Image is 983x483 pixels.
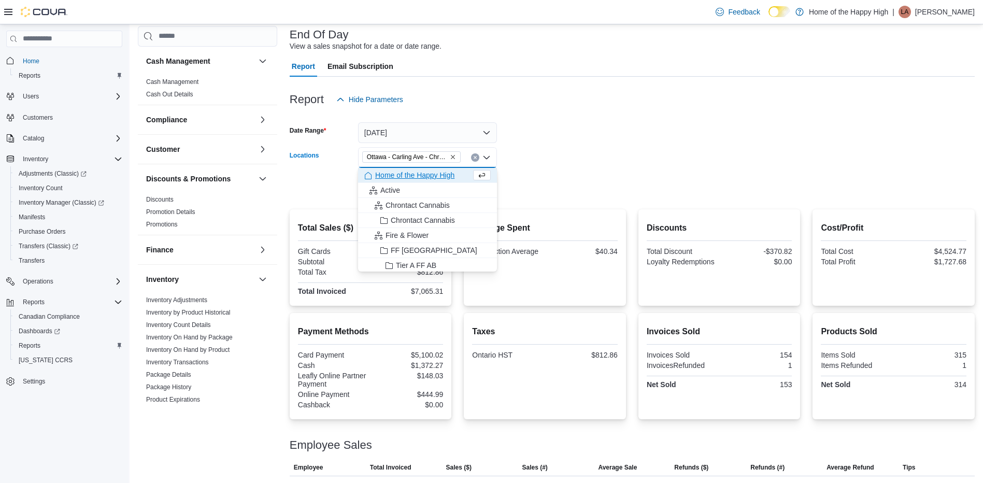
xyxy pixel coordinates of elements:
span: Hide Parameters [349,94,403,105]
div: $0.00 [721,258,792,266]
span: Email Subscription [327,56,393,77]
span: Active [380,185,400,195]
a: Package History [146,383,191,391]
div: Items Sold [821,351,891,359]
label: Locations [290,151,319,160]
button: FF [GEOGRAPHIC_DATA] [358,243,497,258]
span: Cash Management [146,78,198,86]
h2: Average Spent [472,222,618,234]
div: Leafly Online Partner Payment [298,372,368,388]
button: Inventory Count [10,181,126,195]
div: 1 [896,361,966,370]
span: Promotion Details [146,208,195,216]
a: Product Expirations [146,396,200,403]
div: Discounts & Promotions [138,193,277,235]
div: Cash Management [138,76,277,105]
span: Reports [23,298,45,306]
button: Tier A FF AB [358,258,497,273]
div: 1 [721,361,792,370]
a: Transfers (Classic) [15,240,82,252]
a: Package Details [146,371,191,378]
strong: Total Invoiced [298,287,346,295]
div: Cashback [298,401,368,409]
span: Manifests [15,211,122,223]
span: Home [19,54,122,67]
a: Inventory On Hand by Product [146,346,230,353]
a: Inventory Count Details [146,321,211,329]
button: Reports [2,295,126,309]
div: Total Cost [821,247,891,255]
div: Leslie-Ann Shields [899,6,911,18]
span: Average Refund [827,463,874,472]
span: Inventory Transactions [146,358,209,366]
h3: Customer [146,144,180,154]
span: Washington CCRS [15,354,122,366]
span: Inventory On Hand by Package [146,333,233,342]
img: Cova [21,7,67,17]
a: [US_STATE] CCRS [15,354,77,366]
span: Tips [903,463,915,472]
div: Total Profit [821,258,891,266]
a: Inventory Manager (Classic) [10,195,126,210]
span: Inventory Manager (Classic) [15,196,122,209]
div: $40.34 [547,247,618,255]
button: Fire & Flower [358,228,497,243]
div: Inventory [138,294,277,447]
a: Adjustments (Classic) [10,166,126,181]
span: Catalog [19,132,122,145]
button: Manifests [10,210,126,224]
span: Total Invoiced [370,463,411,472]
a: Manifests [15,211,49,223]
button: Finance [146,245,254,255]
a: Dashboards [15,325,64,337]
h2: Cost/Profit [821,222,966,234]
span: [US_STATE] CCRS [19,356,73,364]
h2: Products Sold [821,325,966,338]
button: Catalog [19,132,48,145]
h3: Cash Management [146,56,210,66]
h3: Compliance [146,115,187,125]
div: 153 [721,380,792,389]
span: Chrontact Cannabis [386,200,450,210]
button: Inventory [19,153,52,165]
span: Promotions [146,220,178,229]
div: Loyalty Redemptions [647,258,717,266]
h3: Finance [146,245,174,255]
span: Manifests [19,213,45,221]
button: Reports [10,338,126,353]
span: Adjustments (Classic) [15,167,122,180]
p: [PERSON_NAME] [915,6,975,18]
div: 315 [896,351,966,359]
button: Users [19,90,43,103]
div: 314 [896,380,966,389]
button: Chrontact Cannabis [358,213,497,228]
button: Operations [2,274,126,289]
label: Date Range [290,126,326,135]
div: Transaction Average [472,247,543,255]
span: Purchase Orders [15,225,122,238]
button: Settings [2,374,126,389]
span: Sales ($) [446,463,472,472]
span: Transfers [15,254,122,267]
div: Items Refunded [821,361,891,370]
button: Users [2,89,126,104]
button: Catalog [2,131,126,146]
button: [US_STATE] CCRS [10,353,126,367]
button: Home [2,53,126,68]
a: Adjustments (Classic) [15,167,91,180]
span: Inventory Count [15,182,122,194]
a: Transfers [15,254,49,267]
span: Inventory by Product Historical [146,308,231,317]
button: Canadian Compliance [10,309,126,324]
button: Purchase Orders [10,224,126,239]
strong: Net Sold [647,380,676,389]
span: Refunds ($) [674,463,708,472]
span: Customers [23,113,53,122]
a: Transfers (Classic) [10,239,126,253]
p: | [892,6,894,18]
span: Users [23,92,39,101]
span: Average Sale [598,463,637,472]
div: Ontario HST [472,351,543,359]
span: Reports [19,342,40,350]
